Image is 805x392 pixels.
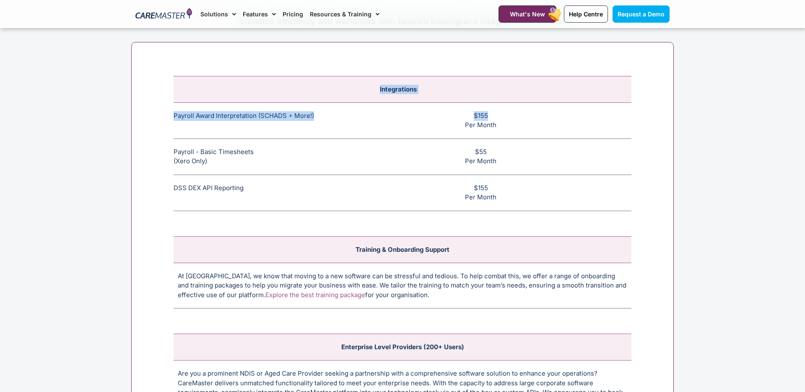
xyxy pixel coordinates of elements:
[174,263,631,308] td: At [GEOGRAPHIC_DATA], we know that moving to a new software can be stressful and tedious. To help...
[338,139,631,175] td: $55 Per Month
[499,5,556,23] a: What's New
[618,10,665,18] span: Request a Demo
[174,175,338,211] td: DSS DEX API Reporting
[174,236,631,263] td: Training & Onboarding Support
[174,102,338,139] td: Payroll Award Interpretation (SCHADS + More!)
[564,5,608,23] a: Help Centre
[569,10,603,18] span: Help Centre
[613,5,670,23] a: Request a Demo
[174,139,338,175] td: Payroll - Basic Timesheets (Xero Only)
[135,8,192,21] img: CareMaster Logo
[338,102,631,139] td: $155 Per Month
[265,291,365,299] a: Explore the best training package
[338,175,631,211] td: $155 Per Month
[174,334,631,361] td: Enterprise Level Providers (200+ Users)
[510,10,545,18] span: What's New
[380,85,417,93] span: Integrations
